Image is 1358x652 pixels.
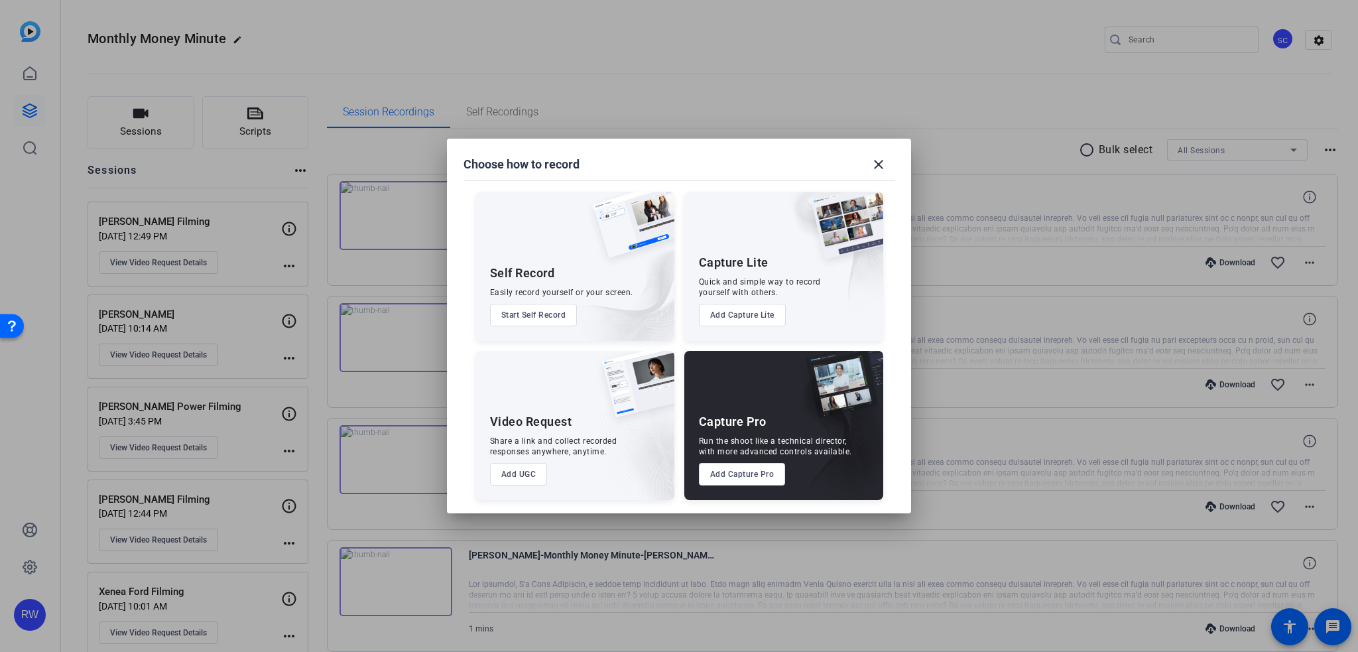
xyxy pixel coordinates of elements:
img: capture-lite.png [801,192,883,273]
img: embarkstudio-self-record.png [559,220,674,341]
div: Capture Pro [699,414,767,430]
img: embarkstudio-capture-pro.png [785,367,883,500]
div: Quick and simple way to record yourself with others. [699,277,821,298]
button: Add Capture Pro [699,463,786,486]
div: Capture Lite [699,255,769,271]
img: capture-pro.png [796,351,883,432]
img: embarkstudio-ugc-content.png [597,392,674,500]
div: Self Record [490,265,555,281]
button: Add Capture Lite [699,304,786,326]
img: embarkstudio-capture-lite.png [765,192,883,324]
button: Start Self Record [490,304,578,326]
div: Video Request [490,414,572,430]
img: self-record.png [583,192,674,271]
img: ugc-content.png [592,351,674,431]
button: Add UGC [490,463,548,486]
mat-icon: close [871,157,887,172]
h1: Choose how to record [463,157,580,172]
div: Share a link and collect recorded responses anywhere, anytime. [490,436,617,457]
div: Easily record yourself or your screen. [490,287,633,298]
div: Run the shoot like a technical director, with more advanced controls available. [699,436,852,457]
